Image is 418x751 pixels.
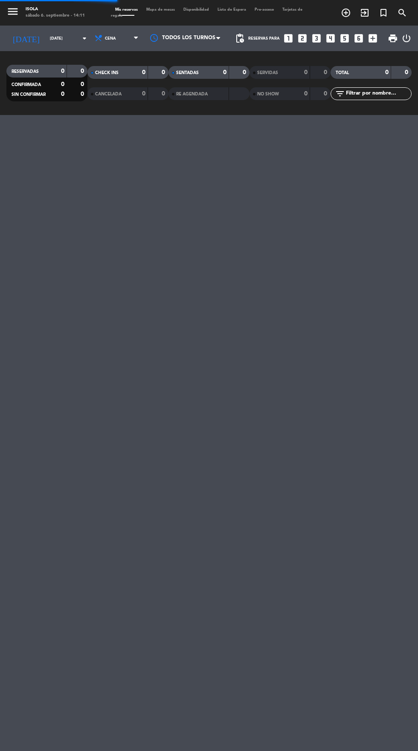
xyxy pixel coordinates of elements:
[142,91,145,97] strong: 0
[243,69,248,75] strong: 0
[95,71,119,75] span: CHECK INS
[179,8,213,12] span: Disponibilidad
[283,33,294,44] i: looks_one
[401,33,412,43] i: power_settings_new
[95,92,122,96] span: CANCELADA
[61,81,64,87] strong: 0
[26,13,85,19] div: sábado 6. septiembre - 14:11
[111,8,142,12] span: Mis reservas
[353,33,364,44] i: looks_6
[12,69,39,74] span: RESERVADAS
[341,8,351,18] i: add_circle_outline
[336,71,349,75] span: TOTAL
[360,8,370,18] i: exit_to_app
[367,33,378,44] i: add_box
[6,5,19,20] button: menu
[162,69,167,75] strong: 0
[388,33,398,43] span: print
[81,68,86,74] strong: 0
[12,83,41,87] span: CONFIRMADA
[223,69,226,75] strong: 0
[61,68,64,74] strong: 0
[176,92,208,96] span: RE AGENDADA
[311,33,322,44] i: looks_3
[304,69,308,75] strong: 0
[324,69,329,75] strong: 0
[304,91,308,97] strong: 0
[325,33,336,44] i: looks_4
[81,91,86,97] strong: 0
[401,26,412,51] div: LOG OUT
[257,71,278,75] span: SERVIDAS
[339,33,350,44] i: looks_5
[6,5,19,18] i: menu
[105,36,116,41] span: Cena
[324,91,329,97] strong: 0
[26,6,85,13] div: Isola
[378,8,389,18] i: turned_in_not
[385,69,389,75] strong: 0
[213,8,250,12] span: Lista de Espera
[248,36,280,41] span: Reservas para
[142,69,145,75] strong: 0
[257,92,279,96] span: NO SHOW
[142,8,179,12] span: Mapa de mesas
[12,92,46,97] span: SIN CONFIRMAR
[162,91,167,97] strong: 0
[397,8,407,18] i: search
[235,33,245,43] span: pending_actions
[79,33,90,43] i: arrow_drop_down
[297,33,308,44] i: looks_two
[176,71,199,75] span: SENTADAS
[61,91,64,97] strong: 0
[335,89,345,99] i: filter_list
[6,30,46,47] i: [DATE]
[405,69,410,75] strong: 0
[345,89,411,98] input: Filtrar por nombre...
[250,8,278,12] span: Pre-acceso
[81,81,86,87] strong: 0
